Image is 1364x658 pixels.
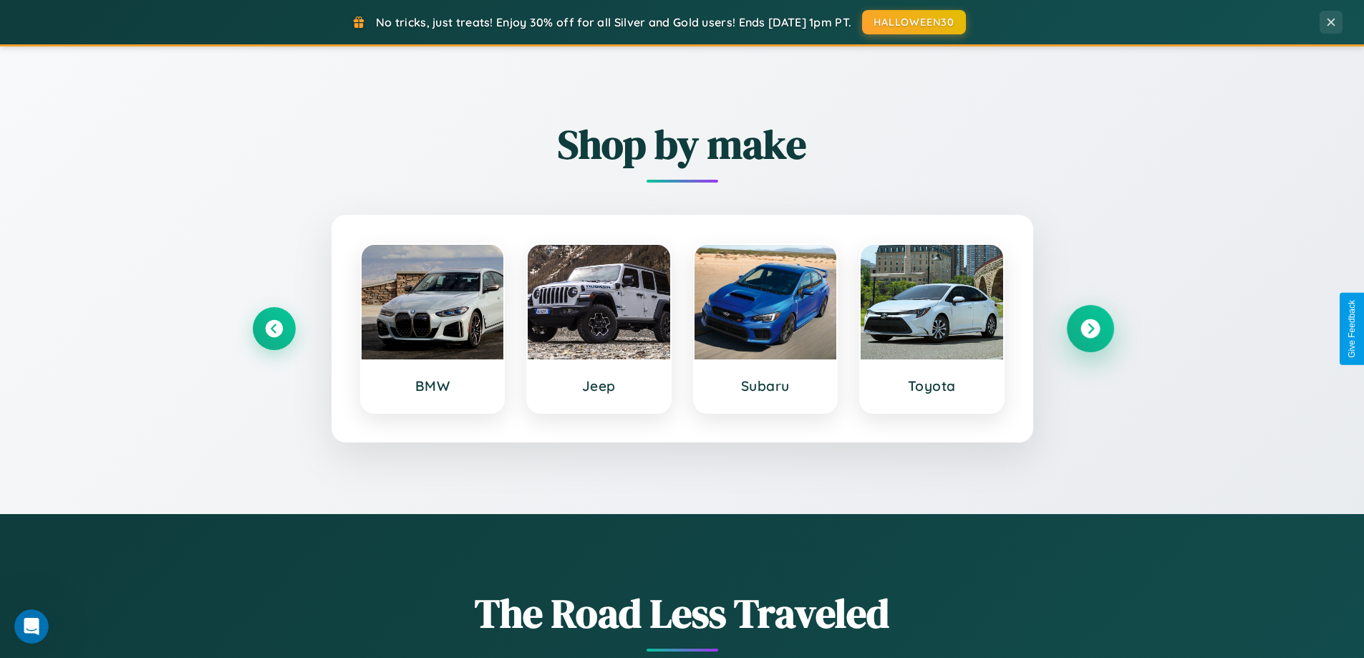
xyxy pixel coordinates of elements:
span: No tricks, just treats! Enjoy 30% off for all Silver and Gold users! Ends [DATE] 1pm PT. [376,15,851,29]
h3: Jeep [542,377,656,395]
div: Give Feedback [1347,300,1357,358]
h3: Subaru [709,377,823,395]
button: HALLOWEEN30 [862,10,966,34]
h2: Shop by make [253,117,1112,172]
h3: BMW [376,377,490,395]
h3: Toyota [875,377,989,395]
h1: The Road Less Traveled [253,586,1112,641]
iframe: Intercom live chat [14,609,49,644]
